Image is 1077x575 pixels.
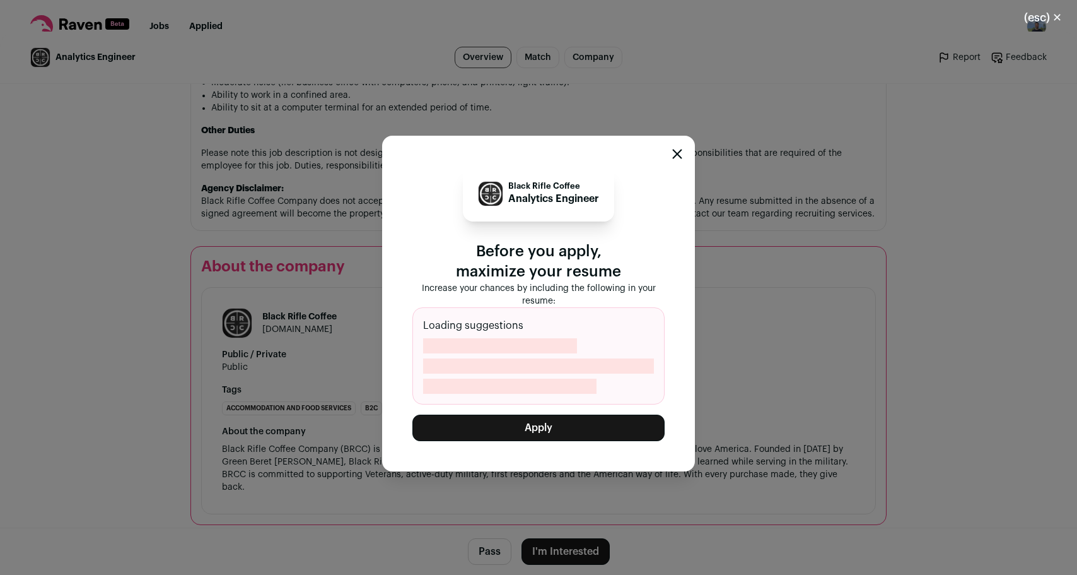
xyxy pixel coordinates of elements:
p: Before you apply, maximize your resume [412,242,665,282]
div: Loading suggestions [412,307,665,405]
button: Close modal [1009,4,1077,32]
img: efc787cc24859005592a0a51c6bf3a97d51f7947d9ab7e038732d360e3fdd250.jpg [479,182,503,206]
button: Apply [412,415,665,441]
p: Black Rifle Coffee [508,181,599,191]
p: Analytics Engineer [508,191,599,206]
p: Increase your chances by including the following in your resume: [412,282,665,307]
button: Close modal [672,149,682,159]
